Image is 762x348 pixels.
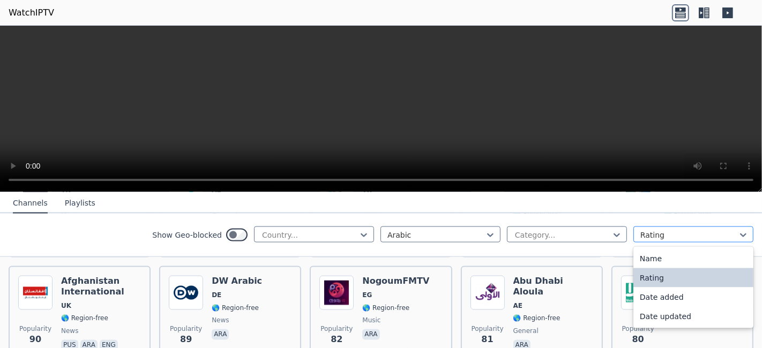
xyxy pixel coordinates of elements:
span: DE [212,291,221,299]
span: EG [362,291,372,299]
img: DW Arabic [169,276,203,310]
span: Popularity [320,325,353,334]
span: 90 [29,334,41,346]
h6: NogoumFMTV [362,276,429,286]
span: Popularity [170,325,202,334]
div: Name [633,249,753,268]
p: ara [362,329,379,340]
span: 82 [331,334,342,346]
img: Abu Dhabi Aloula [470,276,505,310]
a: WatchIPTV [9,6,54,19]
span: Popularity [472,325,504,334]
span: AE [513,301,522,310]
span: Popularity [19,325,51,334]
span: 🌎 Region-free [362,304,409,312]
button: Channels [13,193,48,214]
div: Date added [633,288,753,307]
span: news [212,316,229,325]
button: Playlists [65,193,95,214]
div: Date updated [633,307,753,326]
h6: Afghanistan International [61,276,141,297]
span: UK [61,301,71,310]
img: Afghanistan International [18,276,53,310]
h6: Abu Dhabi Aloula [513,276,593,297]
span: Popularity [622,325,654,334]
span: 81 [481,334,493,346]
img: NogoumFMTV [319,276,354,310]
span: 89 [180,334,192,346]
div: Rating [633,268,753,288]
span: 🌎 Region-free [212,304,259,312]
label: Show Geo-blocked [152,230,222,240]
span: music [362,316,380,325]
span: news [61,327,78,336]
span: 🌎 Region-free [513,314,561,323]
p: ara [212,329,229,340]
img: Hala TV [621,276,655,310]
span: general [513,327,539,336]
h6: DW Arabic [212,276,262,286]
span: 🌎 Region-free [61,314,108,323]
span: 80 [632,334,644,346]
